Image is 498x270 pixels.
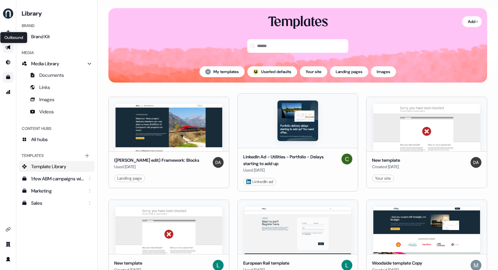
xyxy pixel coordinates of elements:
span: Brand Kit [31,33,50,40]
div: Landing page [117,175,142,182]
div: Used [DATE] [243,167,339,174]
button: New templateNew templateCreated [DATE]DevYour site [366,93,487,192]
div: LinkedIn Ad - Utilities - Portfolio - Delays starting to add up [243,154,339,167]
button: userled logo;Userled defaults [247,66,297,77]
button: Add [462,16,482,27]
img: Colin [341,154,352,164]
button: Your site [300,66,327,77]
a: Go to Inbound [3,57,14,68]
a: Videos [19,106,95,117]
div: European Rail template [243,260,289,267]
a: Go to integrations [3,224,14,235]
span: Links [39,84,50,91]
div: Media [19,47,95,58]
span: Documents [39,72,64,78]
img: userled logo [253,69,258,74]
a: Images [19,94,95,105]
div: Content Hubs [19,123,95,134]
a: Documents [19,70,95,81]
a: Template Library [19,161,95,172]
a: Brand Kit [19,31,95,42]
span: Media Library [31,60,59,67]
div: ([PERSON_NAME] edit) Framework: Blocks [114,157,199,164]
img: New template [116,207,222,254]
div: Created [DATE] [372,163,400,170]
div: LinkedIn ad [246,178,273,185]
a: Go to templates [3,72,14,83]
button: My templates [200,66,245,77]
img: (Ryan edit) Framework: Blocks [116,104,222,151]
h3: Library [19,8,95,18]
img: Woodside template Copy [373,207,480,254]
a: Sales [19,198,95,208]
button: LinkedIn Ad - Utilities - Portfolio - Delays starting to add upLinkedIn Ad - Utilities - Portfoli... [237,93,358,192]
div: Your site [375,175,391,182]
a: Marketing [19,185,95,196]
img: Muttley [205,69,211,74]
a: Go to profile [3,254,14,265]
button: Landing pages [330,66,368,77]
button: Images [371,66,396,77]
a: Links [19,82,95,93]
a: Media Library [19,58,95,69]
button: (Ryan edit) Framework: Blocks([PERSON_NAME] edit) Framework: BlocksUsed [DATE]DevLanding page [108,93,229,192]
div: Brand [19,20,95,31]
a: Go to attribution [3,87,14,97]
a: Go to team [3,239,14,250]
span: Images [39,96,55,103]
img: European Rail template [245,207,351,254]
a: Go to prospects [3,27,14,38]
span: Template Library [31,163,66,170]
div: Marketing [31,187,84,194]
a: Go to outbound experience [3,42,14,53]
img: Dev [213,157,224,168]
img: Dev [471,157,481,168]
img: LinkedIn Ad - Utilities - Portfolio - Delays starting to add up [277,100,318,141]
a: 1:few ABM campaigns with LinkedIn ads - [DATE] [19,173,95,184]
div: Templates [268,14,328,31]
div: 1:few ABM campaigns with LinkedIn ads - [DATE] [31,175,84,182]
div: Woodside template Copy [372,260,422,267]
div: ; [253,69,258,74]
img: New template [373,104,480,151]
span: All hubs [31,136,48,143]
span: Videos [39,108,54,115]
div: Used [DATE] [114,163,199,170]
div: New template [114,260,142,267]
div: New template [372,157,400,164]
div: Templates [19,150,95,161]
div: Sales [31,200,84,206]
a: All hubs [19,134,95,145]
